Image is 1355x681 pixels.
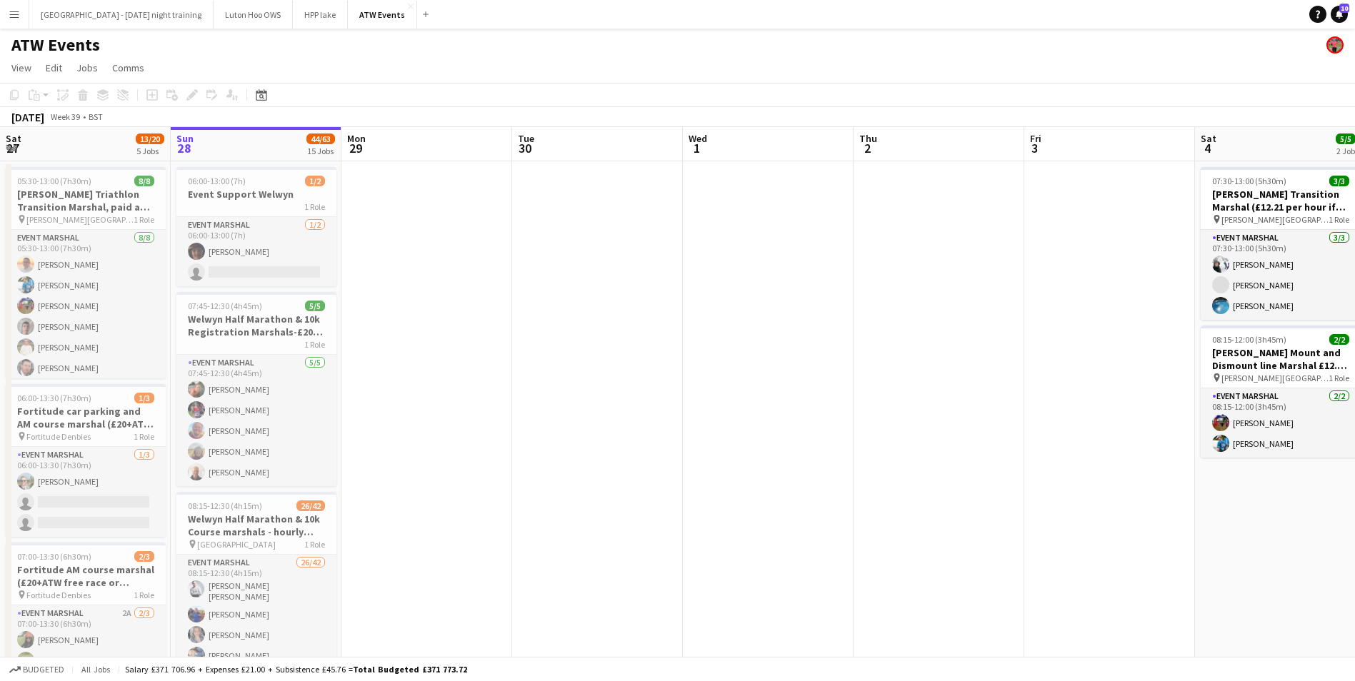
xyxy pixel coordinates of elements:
[293,1,348,29] button: HPP lake
[112,61,144,74] span: Comms
[176,513,336,538] h3: Welwyn Half Marathon & 10k Course marshals - hourly rate £12.21 per hour (over 21's)
[6,167,166,378] app-job-card: 05:30-13:00 (7h30m)8/8[PERSON_NAME] Triathlon Transition Marshal, paid at £12.21 per hour (over 2...
[1329,176,1349,186] span: 3/3
[76,61,98,74] span: Jobs
[859,132,877,145] span: Thu
[6,230,166,428] app-card-role: Event Marshal8/805:30-13:00 (7h30m)[PERSON_NAME][PERSON_NAME][PERSON_NAME][PERSON_NAME][PERSON_NA...
[1329,214,1349,225] span: 1 Role
[79,664,113,675] span: All jobs
[176,292,336,486] app-job-card: 07:45-12:30 (4h45m)5/5Welwyn Half Marathon & 10k Registration Marshals-£20 ATW credits per hour1 ...
[1221,373,1329,383] span: [PERSON_NAME][GEOGRAPHIC_DATA]
[686,140,707,156] span: 1
[6,132,21,145] span: Sat
[6,384,166,537] app-job-card: 06:00-13:30 (7h30m)1/3Fortitude car parking and AM course marshal (£20+ATW free race or Hourly) F...
[17,551,91,562] span: 07:00-13:30 (6h30m)
[17,393,91,403] span: 06:00-13:30 (7h30m)
[176,217,336,286] app-card-role: Event Marshal1/206:00-13:00 (7h)[PERSON_NAME]
[6,405,166,430] h3: Fortitude car parking and AM course marshal (£20+ATW free race or Hourly)
[305,176,325,186] span: 1/2
[305,301,325,311] span: 5/5
[4,140,21,156] span: 27
[197,539,276,550] span: [GEOGRAPHIC_DATA]
[1331,6,1348,23] a: 10
[1329,373,1349,383] span: 1 Role
[1028,140,1041,156] span: 3
[136,146,164,156] div: 5 Jobs
[1339,4,1349,13] span: 10
[134,551,154,562] span: 2/3
[347,132,366,145] span: Mon
[307,146,334,156] div: 15 Jobs
[345,140,366,156] span: 29
[6,563,166,589] h3: Fortitude AM course marshal (£20+ATW free race or Hourly)
[40,59,68,77] a: Edit
[176,132,194,145] span: Sun
[134,431,154,442] span: 1 Role
[306,133,335,144] span: 44/63
[174,140,194,156] span: 28
[348,1,417,29] button: ATW Events
[689,132,707,145] span: Wed
[23,665,64,675] span: Budgeted
[29,1,214,29] button: [GEOGRAPHIC_DATA] - [DATE] night training
[106,59,150,77] a: Comms
[47,111,83,122] span: Week 39
[176,355,336,486] app-card-role: Event Marshal5/507:45-12:30 (4h45m)[PERSON_NAME][PERSON_NAME][PERSON_NAME][PERSON_NAME][PERSON_NAME]
[134,214,154,225] span: 1 Role
[214,1,293,29] button: Luton Hoo OWS
[1030,132,1041,145] span: Fri
[188,176,246,186] span: 06:00-13:00 (7h)
[176,313,336,338] h3: Welwyn Half Marathon & 10k Registration Marshals-£20 ATW credits per hour
[26,590,91,600] span: Fortitude Denbies
[11,61,31,74] span: View
[1212,334,1286,345] span: 08:15-12:00 (3h45m)
[26,214,134,225] span: [PERSON_NAME][GEOGRAPHIC_DATA]
[1199,140,1216,156] span: 4
[6,59,37,77] a: View
[353,664,467,675] span: Total Budgeted £371 773.72
[1326,36,1344,54] app-user-avatar: ATW Racemakers
[89,111,103,122] div: BST
[1212,176,1286,186] span: 07:30-13:00 (5h30m)
[1201,132,1216,145] span: Sat
[296,500,325,511] span: 26/42
[125,664,467,675] div: Salary £371 706.96 + Expenses £21.00 + Subsistence £45.76 =
[518,132,534,145] span: Tue
[26,431,91,442] span: Fortitude Denbies
[304,339,325,350] span: 1 Role
[6,188,166,213] h3: [PERSON_NAME] Triathlon Transition Marshal, paid at £12.21 per hour (over 21)
[7,662,66,677] button: Budgeted
[1329,334,1349,345] span: 2/2
[304,539,325,550] span: 1 Role
[6,447,166,537] app-card-role: Event Marshal1/306:00-13:30 (7h30m)[PERSON_NAME]
[176,188,336,201] h3: Event Support Welwyn
[188,301,262,311] span: 07:45-12:30 (4h45m)
[17,176,91,186] span: 05:30-13:00 (7h30m)
[134,176,154,186] span: 8/8
[857,140,877,156] span: 2
[136,133,164,144] span: 13/20
[71,59,104,77] a: Jobs
[11,110,44,124] div: [DATE]
[516,140,534,156] span: 30
[304,201,325,212] span: 1 Role
[11,34,100,56] h1: ATW Events
[134,393,154,403] span: 1/3
[188,500,262,511] span: 08:15-12:30 (4h15m)
[134,590,154,600] span: 1 Role
[46,61,62,74] span: Edit
[176,167,336,286] app-job-card: 06:00-13:00 (7h)1/2Event Support Welwyn1 RoleEvent Marshal1/206:00-13:00 (7h)[PERSON_NAME]
[1221,214,1329,225] span: [PERSON_NAME][GEOGRAPHIC_DATA]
